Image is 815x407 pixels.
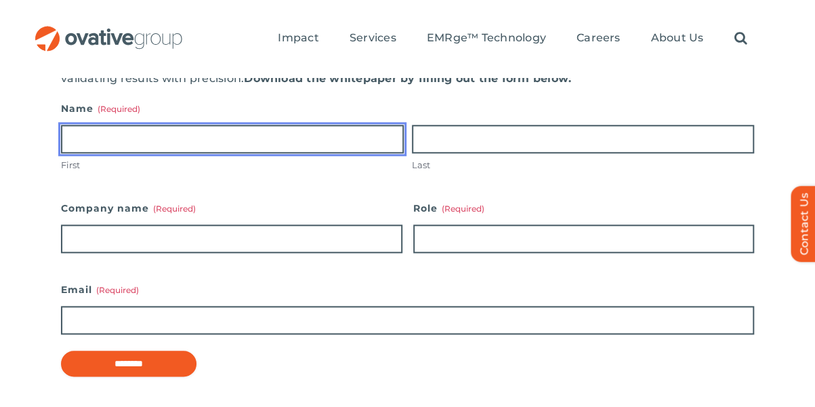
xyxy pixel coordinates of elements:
label: Company name [61,199,402,218]
a: OG_Full_horizontal_RGB [34,24,184,37]
a: Search [734,31,747,46]
label: Role [413,199,755,218]
span: About Us [650,31,703,45]
label: First [61,159,404,172]
span: Services [350,31,396,45]
label: Last [412,159,755,172]
legend: Name [61,99,140,118]
b: Download the whitepaper by filling out the form below: [244,72,571,85]
span: (Required) [98,104,140,114]
label: Email [61,280,754,299]
span: Impact [278,31,318,45]
a: About Us [650,31,703,46]
a: Impact [278,31,318,46]
nav: Menu [278,17,747,60]
span: Careers [577,31,621,45]
span: EMRge™ Technology [427,31,546,45]
span: (Required) [96,285,139,295]
span: (Required) [153,203,196,214]
a: EMRge™ Technology [427,31,546,46]
a: Careers [577,31,621,46]
span: (Required) [442,203,484,214]
a: Services [350,31,396,46]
